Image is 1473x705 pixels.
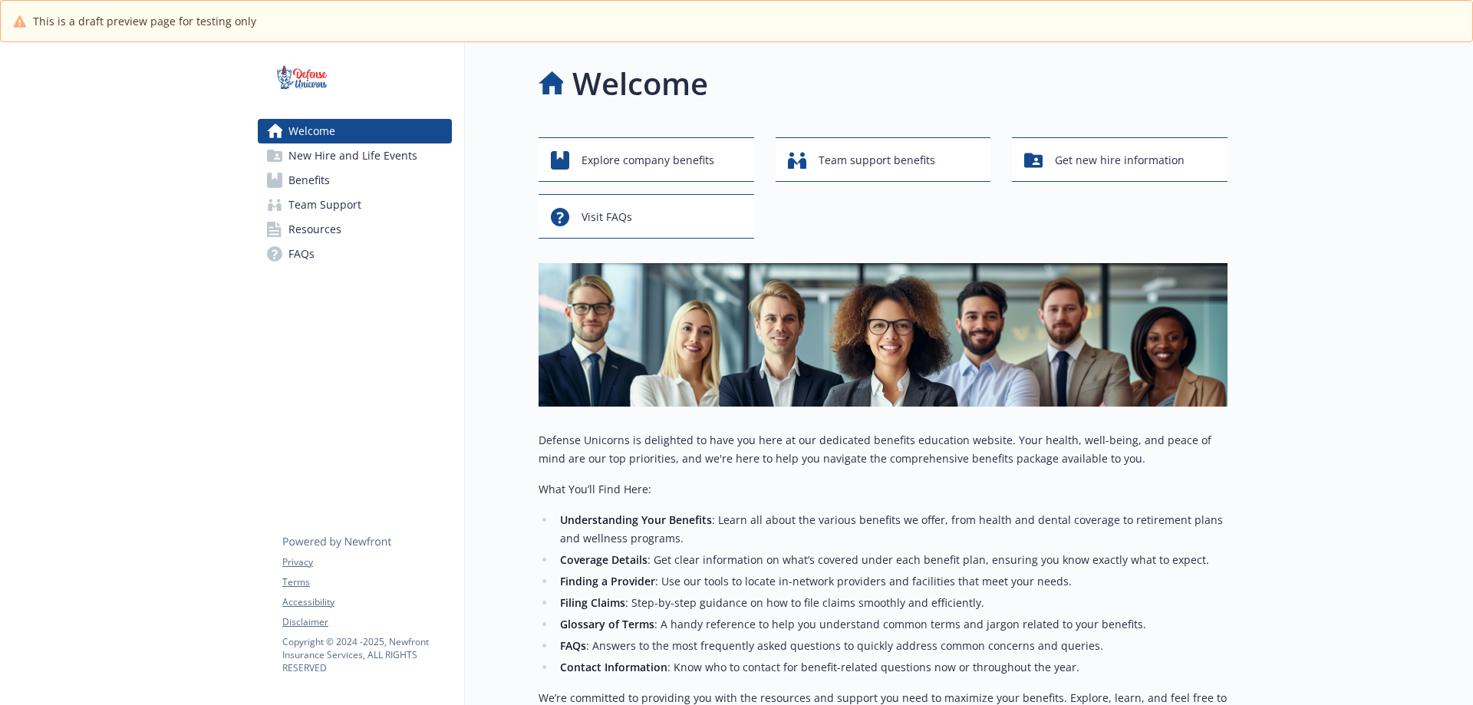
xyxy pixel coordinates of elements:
strong: Finding a Provider [560,574,655,588]
span: Team support benefits [819,146,935,175]
a: New Hire and Life Events [258,143,452,168]
strong: Understanding Your Benefits [560,512,712,527]
a: Team Support [258,193,452,217]
li: : Step-by-step guidance on how to file claims smoothly and efficiently. [555,594,1227,612]
li: : Use our tools to locate in-network providers and facilities that meet your needs. [555,572,1227,591]
span: New Hire and Life Events [288,143,417,168]
a: Accessibility [282,595,451,609]
p: What You’ll Find Here: [539,480,1227,499]
span: This is a draft preview page for testing only [33,13,256,29]
strong: Coverage Details [560,552,648,567]
p: Copyright © 2024 - 2025 , Newfront Insurance Services, ALL RIGHTS RESERVED [282,635,451,674]
button: Team support benefits [776,137,991,182]
button: Explore company benefits [539,137,754,182]
img: overview page banner [539,263,1227,407]
a: Welcome [258,119,452,143]
li: : Answers to the most frequently asked questions to quickly address common concerns and queries. [555,637,1227,655]
span: Get new hire information [1055,146,1185,175]
h1: Welcome [572,61,708,107]
li: : Get clear information on what’s covered under each benefit plan, ensuring you know exactly what... [555,551,1227,569]
li: : A handy reference to help you understand common terms and jargon related to your benefits. [555,615,1227,634]
span: Resources [288,217,341,242]
span: Team Support [288,193,361,217]
span: Welcome [288,119,335,143]
a: FAQs [258,242,452,266]
span: Explore company benefits [582,146,714,175]
a: Privacy [282,555,451,569]
strong: Glossary of Terms [560,617,654,631]
a: Resources [258,217,452,242]
button: Get new hire information [1012,137,1227,182]
a: Disclaimer [282,615,451,629]
strong: Filing Claims [560,595,625,610]
li: : Learn all about the various benefits we offer, from health and dental coverage to retirement pl... [555,511,1227,548]
span: Visit FAQs [582,203,632,232]
a: Benefits [258,168,452,193]
strong: FAQs [560,638,586,653]
button: Visit FAQs [539,194,754,239]
p: Defense Unicorns is delighted to have you here at our dedicated benefits education website. Your ... [539,431,1227,468]
a: Terms [282,575,451,589]
span: FAQs [288,242,315,266]
span: Benefits [288,168,330,193]
strong: Contact Information [560,660,667,674]
li: : Know who to contact for benefit-related questions now or throughout the year. [555,658,1227,677]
